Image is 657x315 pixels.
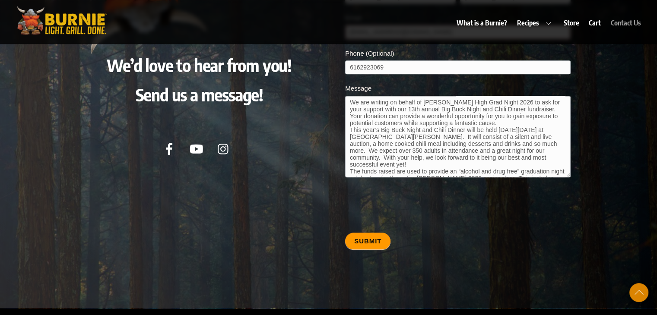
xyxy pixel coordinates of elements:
[585,13,605,33] a: Cart
[107,54,292,76] span: We’d love to hear from you!
[345,186,476,220] iframe: reCAPTCHA
[12,25,111,39] a: Burnie Grill
[186,144,210,152] a: youtube
[606,13,645,33] a: Contact Us
[513,13,559,33] a: Recipes
[159,144,183,152] a: facebook
[453,13,511,33] a: What is a Burnie?
[345,48,570,60] label: Phone (Optional)
[345,233,390,249] button: Submit
[559,13,583,33] a: Store
[213,144,237,152] a: instagram
[12,4,111,37] img: burniegrill.com-logo-high-res-2020110_500px
[345,83,570,95] label: Message
[136,84,263,105] span: Send us a message!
